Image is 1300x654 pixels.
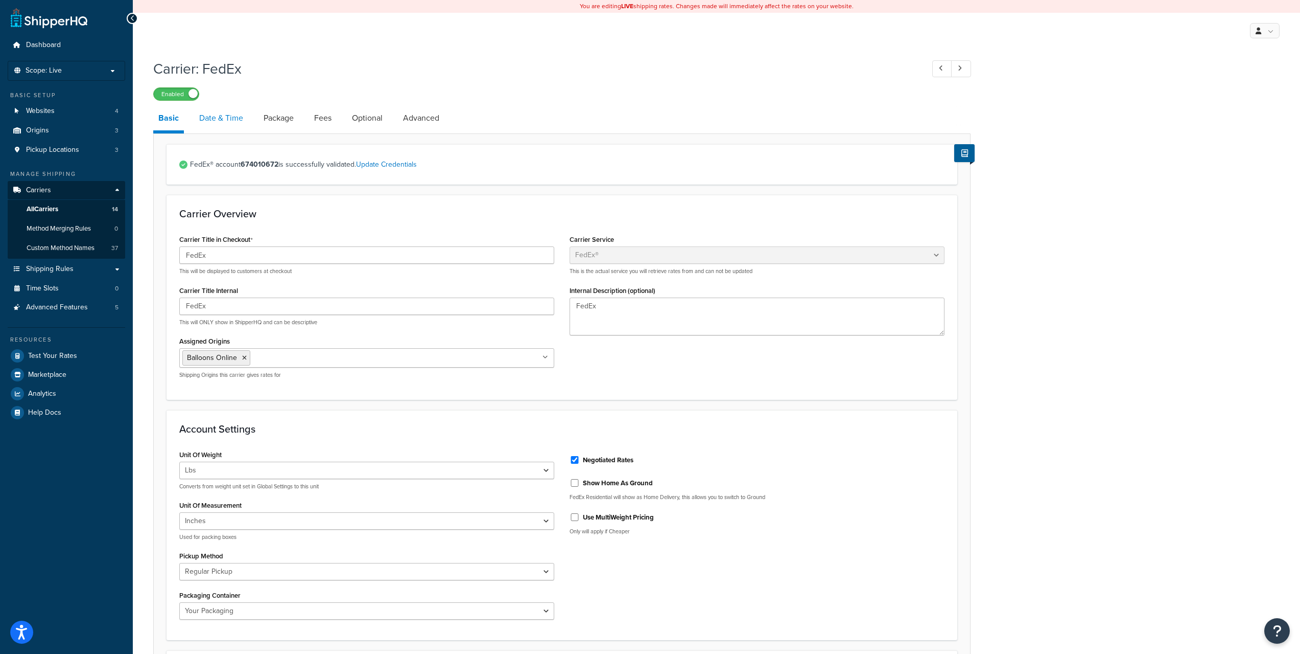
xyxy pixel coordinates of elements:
[115,126,119,135] span: 3
[8,200,125,219] a: AllCarriers14
[27,224,91,233] span: Method Merging Rules
[570,236,614,243] label: Carrier Service
[153,106,184,133] a: Basic
[111,244,118,253] span: 37
[28,409,61,417] span: Help Docs
[112,205,118,214] span: 14
[8,181,125,200] a: Carriers
[8,298,125,317] a: Advanced Features5
[179,236,253,244] label: Carrier Title in Checkout
[951,60,971,77] a: Next Record
[8,91,125,100] div: Basic Setup
[1264,618,1290,644] button: Open Resource Center
[583,456,633,465] label: Negotiated Rates
[26,146,79,154] span: Pickup Locations
[570,493,944,501] p: FedEx Residential will show as Home Delivery, this allows you to switch to Ground
[8,260,125,279] a: Shipping Rules
[115,284,119,293] span: 0
[8,170,125,178] div: Manage Shipping
[8,219,125,238] a: Method Merging Rules0
[179,502,242,509] label: Unit Of Measurement
[190,157,944,172] span: FedEx® account is successfully validated.
[621,2,633,11] b: LIVE
[26,265,74,274] span: Shipping Rules
[194,106,248,130] a: Date & Time
[26,126,49,135] span: Origins
[26,41,61,50] span: Dashboard
[570,287,655,295] label: Internal Description (optional)
[115,107,119,116] span: 4
[179,319,554,326] p: This will ONLY show in ShipperHQ and can be descriptive
[179,451,222,459] label: Unit Of Weight
[26,186,51,195] span: Carriers
[179,287,238,295] label: Carrier Title Internal
[398,106,444,130] a: Advanced
[583,513,654,522] label: Use MultiWeight Pricing
[570,267,944,275] p: This is the actual service you will retrieve rates from and can not be updated
[8,279,125,298] a: Time Slots0
[932,60,952,77] a: Previous Record
[8,102,125,121] li: Websites
[114,224,118,233] span: 0
[115,146,119,154] span: 3
[8,347,125,365] a: Test Your Rates
[26,284,59,293] span: Time Slots
[8,403,125,422] a: Help Docs
[8,239,125,258] a: Custom Method Names37
[115,303,119,312] span: 5
[356,159,417,170] a: Update Credentials
[8,141,125,160] a: Pickup Locations3
[8,141,125,160] li: Pickup Locations
[583,479,653,488] label: Show Home As Ground
[8,121,125,140] a: Origins3
[8,366,125,384] a: Marketplace
[179,592,241,599] label: Packaging Container
[309,106,337,130] a: Fees
[26,107,55,116] span: Websites
[179,552,223,560] label: Pickup Method
[8,36,125,55] a: Dashboard
[8,239,125,258] li: Custom Method Names
[8,219,125,238] li: Method Merging Rules
[26,303,88,312] span: Advanced Features
[570,528,944,535] p: Only will apply if Cheaper
[8,298,125,317] li: Advanced Features
[8,121,125,140] li: Origins
[28,371,66,379] span: Marketplace
[154,88,199,100] label: Enabled
[954,144,975,162] button: Show Help Docs
[153,59,913,79] h1: Carrier: FedEx
[8,181,125,259] li: Carriers
[179,208,944,219] h3: Carrier Overview
[28,390,56,398] span: Analytics
[27,205,58,214] span: All Carriers
[27,244,94,253] span: Custom Method Names
[258,106,299,130] a: Package
[179,423,944,435] h3: Account Settings
[241,159,278,170] strong: 674010672
[179,533,554,541] p: Used for packing boxes
[8,279,125,298] li: Time Slots
[179,371,554,379] p: Shipping Origins this carrier gives rates for
[8,385,125,403] a: Analytics
[179,337,230,345] label: Assigned Origins
[570,298,944,335] textarea: FedEx
[8,335,125,344] div: Resources
[8,102,125,121] a: Websites4
[179,267,554,275] p: This will be displayed to customers at checkout
[187,352,237,363] span: Balloons Online
[26,66,62,75] span: Scope: Live
[347,106,388,130] a: Optional
[179,483,554,490] p: Converts from weight unit set in Global Settings to this unit
[28,352,77,360] span: Test Your Rates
